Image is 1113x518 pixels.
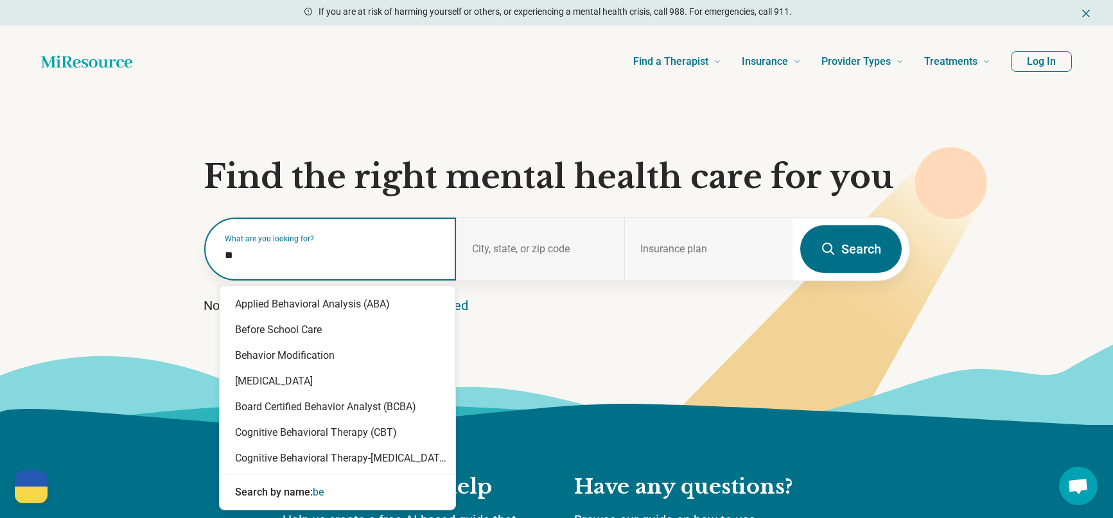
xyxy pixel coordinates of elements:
span: Search by name: [235,486,313,498]
div: Suggestions [220,286,455,510]
span: be [313,486,324,498]
p: Not sure what you’re looking for? [204,297,910,315]
a: Home page [41,49,132,74]
label: What are you looking for? [225,235,441,243]
button: Search [800,225,902,273]
div: Board Certified Behavior Analyst (BCBA) [220,394,455,420]
h2: Have any questions? [574,474,831,501]
div: Applied Behavioral Analysis (ABA) [220,291,455,317]
button: Dismiss [1080,5,1092,21]
div: Open chat [1059,467,1098,505]
div: [MEDICAL_DATA] [220,368,455,394]
div: Cognitive Behavioral Therapy-[MEDICAL_DATA] (CBT-I) [220,445,455,471]
h1: Find the right mental health care for you [204,158,910,196]
div: Cognitive Behavioral Therapy (CBT) [220,420,455,445]
button: Log In [1011,51,1072,72]
div: Before School Care [220,317,455,343]
span: Treatments [924,53,977,71]
p: If you are at risk of harming yourself or others, or experiencing a mental health crisis, call 98... [319,5,792,19]
span: Provider Types [821,53,891,71]
span: Insurance [742,53,788,71]
div: Behavior Modification [220,343,455,368]
span: Find a Therapist [633,53,708,71]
